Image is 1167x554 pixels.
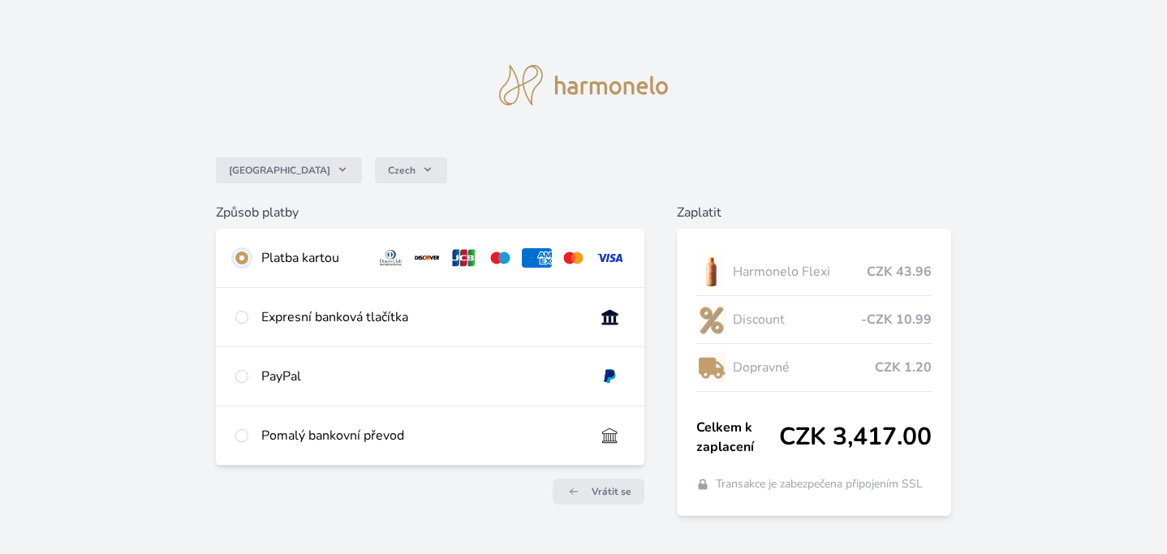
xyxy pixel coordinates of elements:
img: discount-lo.png [696,299,727,340]
span: -CZK 10.99 [861,310,932,329]
span: Discount [733,310,860,329]
span: CZK 1.20 [875,358,932,377]
img: discover.svg [412,248,442,268]
span: CZK 43.96 [867,262,932,281]
span: Czech [388,164,416,177]
img: logo.svg [499,65,668,105]
img: maestro.svg [485,248,515,268]
button: [GEOGRAPHIC_DATA] [216,157,362,183]
div: Pomalý bankovní převod [261,426,581,445]
span: Vrátit se [592,485,631,498]
img: diners.svg [376,248,406,268]
img: delivery-lo.png [696,347,727,388]
span: Harmonelo Flexi [733,262,866,281]
button: Czech [375,157,447,183]
img: amex.svg [522,248,552,268]
span: [GEOGRAPHIC_DATA] [229,164,330,177]
span: Transakce je zabezpečena připojením SSL [716,476,923,492]
img: bankTransfer_IBAN.svg [595,426,625,445]
h6: Zaplatit [677,203,951,222]
span: Celkem k zaplacení [696,418,779,457]
a: Vrátit se [553,479,644,505]
img: CLEAN_FLEXI_se_stinem_x-hi_(1)-lo.jpg [696,251,727,292]
span: CZK 3,417.00 [779,423,932,452]
div: PayPal [261,367,581,386]
img: visa.svg [595,248,625,268]
img: onlineBanking_CZ.svg [595,307,625,327]
div: Expresní banková tlačítka [261,307,581,327]
img: jcb.svg [449,248,479,268]
h6: Způsob platby [216,203,644,222]
img: mc.svg [558,248,588,268]
div: Platba kartou [261,248,363,268]
img: paypal.svg [595,367,625,386]
span: Dopravné [733,358,874,377]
